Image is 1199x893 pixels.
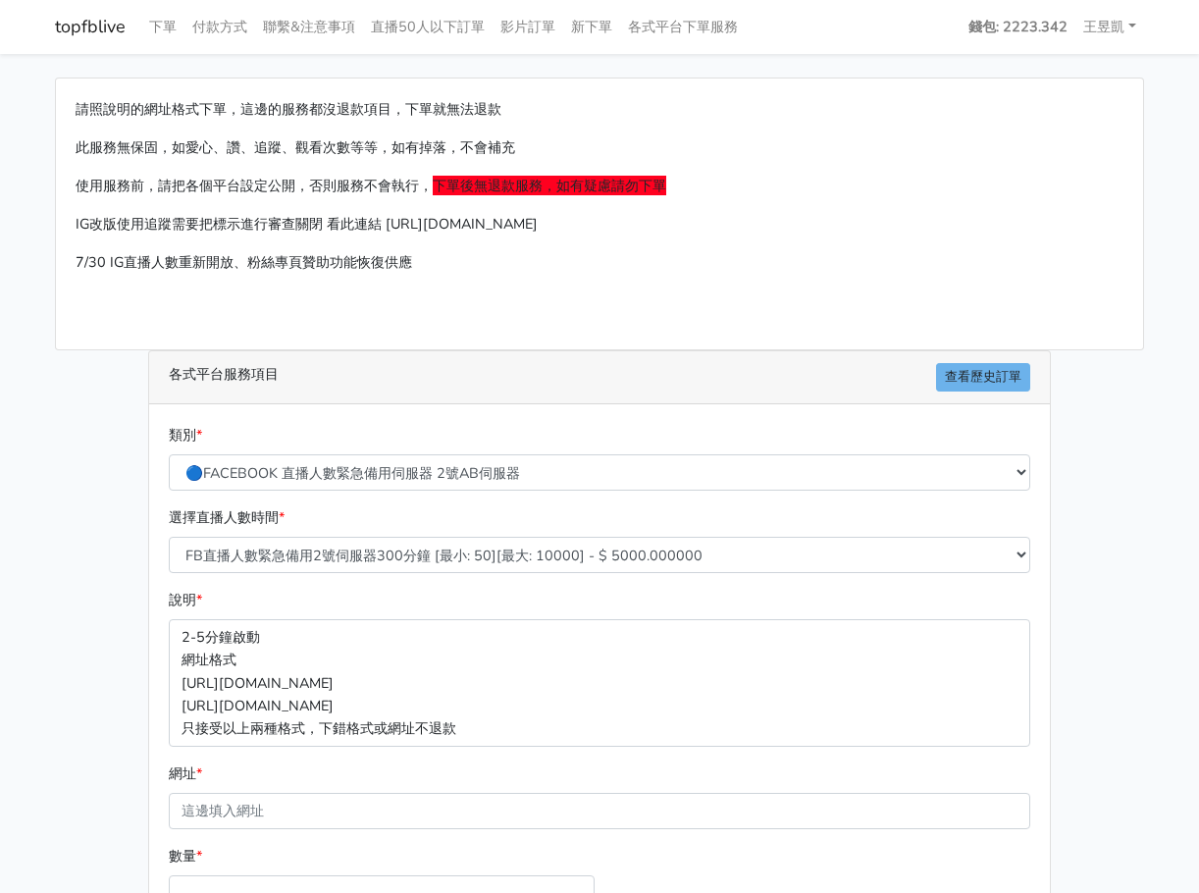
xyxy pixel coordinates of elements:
[76,175,1123,197] p: 使用服務前，請把各個平台設定公開，否則服務不會執行，
[169,845,202,867] label: 數量
[433,176,666,195] span: 下單後無退款服務，如有疑慮請勿下單
[55,8,126,46] a: topfblive
[184,8,255,46] a: 付款方式
[76,213,1123,236] p: IG改版使用追蹤需要把標示進行審查關閉 看此連結 [URL][DOMAIN_NAME]
[76,98,1123,121] p: 請照說明的網址格式下單，這邊的服務都沒退款項目，下單就無法退款
[968,17,1068,36] strong: 錢包: 2223.342
[493,8,563,46] a: 影片訂單
[620,8,746,46] a: 各式平台下單服務
[255,8,363,46] a: 聯繫&注意事項
[169,589,202,611] label: 說明
[169,506,285,529] label: 選擇直播人數時間
[169,619,1030,746] p: 2-5分鐘啟動 網址格式 [URL][DOMAIN_NAME] [URL][DOMAIN_NAME] 只接受以上兩種格式，下錯格式或網址不退款
[363,8,493,46] a: 直播50人以下訂單
[76,136,1123,159] p: 此服務無保固，如愛心、讚、追蹤、觀看次數等等，如有掉落，不會補充
[169,762,202,785] label: 網址
[169,793,1030,829] input: 這邊填入網址
[76,251,1123,274] p: 7/30 IG直播人數重新開放、粉絲專頁贊助功能恢復供應
[141,8,184,46] a: 下單
[149,351,1050,404] div: 各式平台服務項目
[936,363,1030,392] a: 查看歷史訂單
[563,8,620,46] a: 新下單
[169,424,202,446] label: 類別
[961,8,1075,46] a: 錢包: 2223.342
[1075,8,1144,46] a: 王昱凱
